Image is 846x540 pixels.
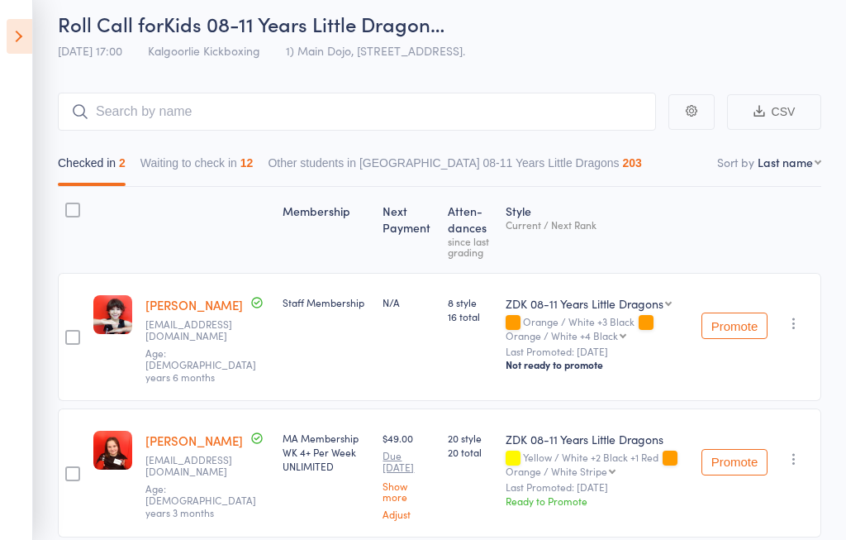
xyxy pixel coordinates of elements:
span: 20 total [448,445,492,459]
small: Due [DATE] [383,450,435,474]
button: Other students in [GEOGRAPHIC_DATA] 08-11 Years Little Dragons203 [268,148,641,186]
span: Age: [DEMOGRAPHIC_DATA] years 3 months [145,481,256,519]
button: CSV [727,94,821,130]
small: Last Promoted: [DATE] [506,481,688,493]
button: Promote [701,449,768,475]
div: Atten­dances [441,194,499,265]
button: Promote [701,313,768,339]
span: 20 style [448,431,492,445]
div: Last name [758,154,813,170]
div: Next Payment [376,194,441,265]
div: ZDK 08-11 Years Little Dragons [506,431,688,447]
img: image1739351919.png [93,431,132,470]
div: Orange / White +3 Black [506,316,688,341]
div: 2 [119,156,126,170]
div: ZDK 08-11 Years Little Dragons [506,295,663,312]
span: Age: [DEMOGRAPHIC_DATA] years 6 months [145,346,256,384]
a: Adjust [383,509,435,519]
a: [PERSON_NAME] [145,296,243,313]
div: $49.00 [383,431,435,519]
span: [DATE] 17:00 [58,42,122,59]
small: quintrellmichael113@gmail.com [145,454,253,478]
a: Show more [383,480,435,502]
input: Search by name [58,93,656,131]
div: since last grading [448,236,492,257]
span: Kids 08-11 Years Little Dragon… [164,10,444,37]
span: 1) Main Dojo, [STREET_ADDRESS]. [286,42,465,59]
small: Last Promoted: [DATE] [506,346,688,357]
div: MA Membership WK 4+ Per Week UNLIMITED [283,431,369,473]
div: Not ready to promote [506,358,688,371]
span: Roll Call for [58,10,164,37]
div: Style [499,194,695,265]
div: Orange / White +4 Black [506,330,618,341]
div: N/A [383,295,435,309]
div: Staff Membership [283,295,369,309]
label: Sort by [717,154,754,170]
small: hompr.2@gmail.com [145,318,253,342]
img: image1709349181.png [93,295,132,334]
div: Membership [276,194,376,265]
div: Yellow / White +2 Black +1 Red [506,452,688,476]
button: Waiting to check in12 [140,148,254,186]
div: 12 [240,156,254,170]
div: Current / Next Rank [506,219,688,230]
div: Orange / White Stripe [506,466,607,476]
span: Kalgoorlie Kickboxing [148,42,260,59]
span: 8 style [448,295,492,309]
a: [PERSON_NAME] [145,432,243,449]
div: Ready to Promote [506,494,688,508]
span: 16 total [448,309,492,323]
button: Checked in2 [58,148,126,186]
div: 203 [623,156,642,170]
